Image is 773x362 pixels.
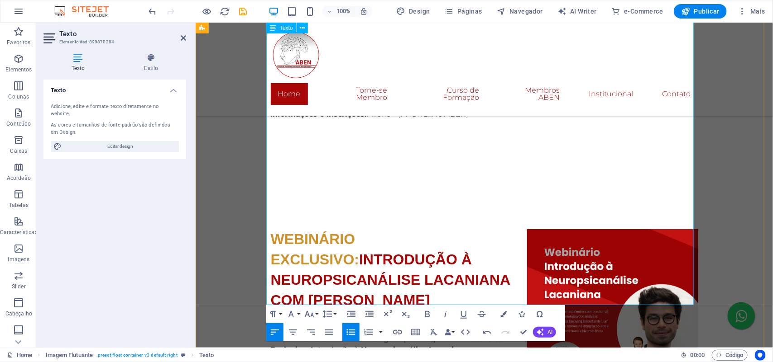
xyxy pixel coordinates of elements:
button: Insert Table [407,323,424,341]
button: Editar design [51,141,179,152]
button: Publicar [674,4,727,19]
i: Recarregar página [220,6,230,17]
button: e-Commerce [608,4,667,19]
button: Colors [495,305,512,323]
button: Font Size [302,305,320,323]
span: Clique para selecionar. Clique duas vezes para editar [199,350,214,361]
button: Redo (Ctrl+Shift+Z) [497,323,514,341]
p: Tabelas [9,202,29,209]
p: Imagens [8,256,29,263]
button: AI Writer [554,4,600,19]
button: Mais [734,4,769,19]
button: Código [712,350,748,361]
span: Mais [738,7,765,16]
button: Strikethrough [473,305,490,323]
span: Publicar [681,7,720,16]
p: Favoritos [7,39,30,46]
h4: Texto [43,80,186,96]
button: Decrease Indent [361,305,378,323]
button: Usercentrics [755,350,766,361]
p: Conteúdo [6,120,31,127]
button: Ordered List [360,323,377,341]
i: Ao redimensionar, ajusta automaticamente o nível de zoom para caber no dispositivo escolhido. [360,7,368,15]
p: Caixas [10,147,28,155]
span: Editar design [64,141,176,152]
div: Design (Ctrl+Alt+Y) [393,4,434,19]
div: As cores e tamanhos de fonte padrão são definidos em Design. [51,122,179,136]
button: Special Characters [531,305,548,323]
button: Superscript [379,305,396,323]
span: Código [716,350,744,361]
span: Texto [280,25,293,31]
button: Increase Indent [343,305,360,323]
button: Data Bindings [443,323,456,341]
button: undo [147,6,158,17]
p: Acordeão [7,174,31,182]
div: Adicione, edite e formate texto diretamente no website. [51,103,179,118]
p: Colunas [8,93,29,100]
img: Editor Logo [52,6,120,17]
span: Páginas [445,7,482,16]
span: 00 00 [691,350,705,361]
button: HTML [457,323,474,341]
button: Underline (Ctrl+U) [455,305,472,323]
span: AI Writer [557,7,597,16]
i: Salvar (Ctrl+S) [238,6,249,17]
h4: Texto [43,53,116,72]
button: Subscript [397,305,414,323]
button: 100% [322,6,355,17]
span: Clique para selecionar. Clique duas vezes para editar [46,350,93,361]
h3: Elemento #ed-899870284 [59,38,168,46]
p: Slider [12,283,26,290]
span: Design [396,7,430,16]
h4: Estilo [116,53,186,72]
button: Páginas [441,4,486,19]
button: Clear Formatting [425,323,442,341]
p: Cabeçalho [5,310,32,317]
i: Este elemento é uma predefinição personalizável [181,353,185,357]
button: Unordered List [342,323,360,341]
button: Design [393,4,434,19]
button: Icons [513,305,530,323]
button: Ordered List [377,323,384,341]
h6: 100% [336,6,350,17]
button: Paragraph Format [266,305,283,323]
button: Insert Link [389,323,406,341]
button: Navegador [493,4,547,19]
button: reload [220,6,230,17]
button: Italic (Ctrl+I) [437,305,454,323]
h6: Tempo de sessão [681,350,705,361]
i: Desfazer: Alterar texto (Ctrl+Z) [148,6,158,17]
button: Bold (Ctrl+B) [419,305,436,323]
button: Font Family [284,305,302,323]
button: AI [533,327,556,338]
span: AI [547,329,552,335]
button: Align Right [302,323,320,341]
span: : [697,352,698,358]
button: save [238,6,249,17]
span: . preset-float-container-v3-default-right [96,350,178,361]
h2: Texto [59,30,186,38]
button: Confirm (Ctrl+⏎) [515,323,532,341]
button: Align Left [266,323,283,341]
p: Elementos [5,66,32,73]
a: Clique para cancelar a seleção. Clique duas vezes para abrir as Páginas [7,350,32,361]
button: Line Height [321,305,338,323]
button: Clique aqui para sair do modo de visualização e continuar editando [202,6,212,17]
nav: breadcrumb [46,350,214,361]
span: Navegador [497,7,543,16]
button: Align Justify [321,323,338,341]
button: Align Center [284,323,302,341]
span: e-Commerce [611,7,663,16]
button: Undo (Ctrl+Z) [479,323,496,341]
